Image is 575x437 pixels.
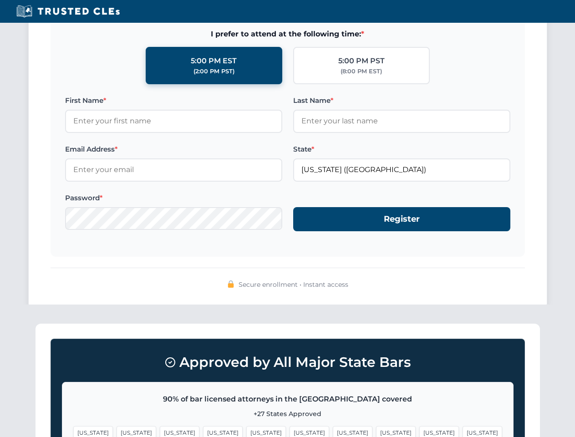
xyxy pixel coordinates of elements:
[293,158,510,181] input: Florida (FL)
[227,280,234,288] img: 🔒
[293,144,510,155] label: State
[341,67,382,76] div: (8:00 PM EST)
[65,95,282,106] label: First Name
[293,95,510,106] label: Last Name
[65,110,282,132] input: Enter your first name
[65,193,282,203] label: Password
[65,158,282,181] input: Enter your email
[293,110,510,132] input: Enter your last name
[62,350,514,375] h3: Approved by All Major State Bars
[293,207,510,231] button: Register
[73,409,502,419] p: +27 States Approved
[338,55,385,67] div: 5:00 PM PST
[65,144,282,155] label: Email Address
[73,393,502,405] p: 90% of bar licensed attorneys in the [GEOGRAPHIC_DATA] covered
[14,5,122,18] img: Trusted CLEs
[191,55,237,67] div: 5:00 PM EST
[193,67,234,76] div: (2:00 PM PST)
[239,279,348,290] span: Secure enrollment • Instant access
[65,28,510,40] span: I prefer to attend at the following time:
